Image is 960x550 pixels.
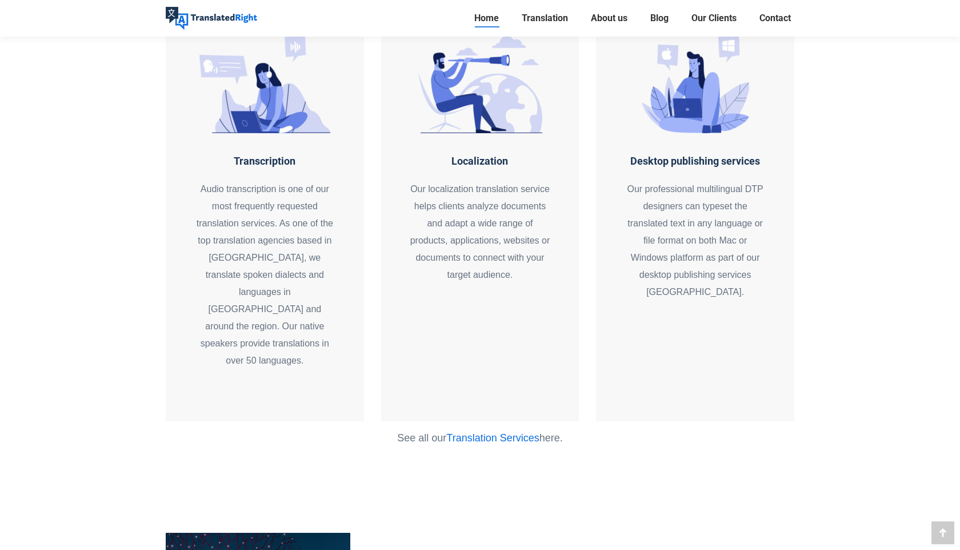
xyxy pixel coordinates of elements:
span: About us [591,13,627,24]
img: Illustration of DTP Desktop publishing services in Singapore - Get DTP professionals [642,36,749,133]
span: Contact [759,13,791,24]
a: Transcription [166,1,364,421]
h5: Transcription [195,153,335,169]
span: Blog [650,13,669,24]
a: Our Clients [688,10,740,26]
a: Translation [518,10,571,26]
div: Audio transcription is one of our most frequently requested translation services. As one of the t... [195,181,335,369]
a: Blog [647,10,672,26]
img: Illustration of Quality Localization services for websites or ecommerce by Translated Rigth [418,36,542,133]
span: Translation [522,13,568,24]
h5: Localization [410,153,550,169]
span: Home [474,13,499,24]
a: Desktop Publishing Services [596,1,794,421]
h5: Desktop publishing services [625,153,765,169]
a: About us [587,10,631,26]
a: Localization Services [381,1,579,421]
a: Translation Services [446,432,539,444]
img: Quality Transcription services in Singapore with fast turn around time by Translated Right [199,36,330,133]
a: Contact [756,10,794,26]
div: Our localization translation service helps clients analyze documents and adapt a wide range of pr... [410,181,550,284]
span: Our Clients [691,13,737,24]
a: Home [471,10,502,26]
div: Our professional multilingual DTP designers can typeset the translated text in any language or fi... [625,181,765,301]
img: Translated Right [166,7,257,30]
p: See all our here. [166,430,794,446]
